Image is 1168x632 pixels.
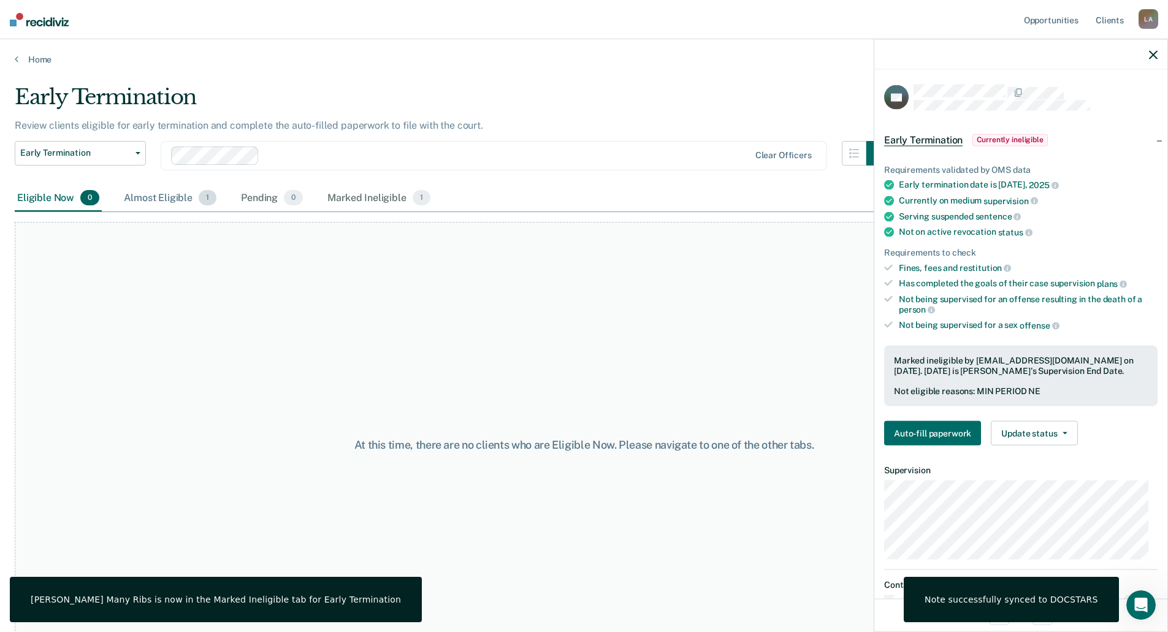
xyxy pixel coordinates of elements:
[874,120,1167,159] div: Early TerminationCurrently ineligible
[899,305,935,314] span: person
[884,421,986,446] a: Navigate to form link
[972,134,1048,146] span: Currently ineligible
[925,594,1098,605] div: Note successfully synced to DOCSTARS
[899,211,1158,222] div: Serving suspended
[899,227,1158,238] div: Not on active revocation
[991,421,1077,446] button: Update status
[10,13,69,26] img: Recidiviz
[1097,279,1127,289] span: plans
[894,355,1148,376] div: Marked ineligible by [EMAIL_ADDRESS][DOMAIN_NAME] on [DATE]. [DATE] is [PERSON_NAME]'s Supervisio...
[998,227,1032,237] span: status
[899,294,1158,314] div: Not being supervised for an offense resulting in the death of a
[239,185,305,212] div: Pending
[284,190,303,206] span: 0
[884,134,963,146] span: Early Termination
[755,150,812,161] div: Clear officers
[874,598,1167,631] div: 1 / 1
[1029,180,1058,190] span: 2025
[975,211,1021,221] span: sentence
[884,580,1158,590] dt: Contact
[983,196,1037,205] span: supervision
[884,465,1158,476] dt: Supervision
[15,185,102,212] div: Eligible Now
[899,180,1158,191] div: Early termination date is [DATE],
[1020,321,1059,330] span: offense
[899,278,1158,289] div: Has completed the goals of their case supervision
[325,185,433,212] div: Marked Ineligible
[884,421,981,446] button: Auto-fill paperwork
[20,148,131,158] span: Early Termination
[1126,590,1156,620] iframe: Intercom live chat
[80,190,99,206] span: 0
[884,247,1158,257] div: Requirements to check
[899,262,1158,273] div: Fines, fees and
[15,85,891,120] div: Early Termination
[884,164,1158,175] div: Requirements validated by OMS data
[15,54,1153,65] a: Home
[31,594,401,605] div: [PERSON_NAME] Many Ribs is now in the Marked Ineligible tab for Early Termination
[894,386,1148,397] div: Not eligible reasons: MIN PERIOD NE
[300,438,869,452] div: At this time, there are no clients who are Eligible Now. Please navigate to one of the other tabs.
[1139,9,1158,29] div: L A
[121,185,219,212] div: Almost Eligible
[960,263,1011,273] span: restitution
[899,320,1158,331] div: Not being supervised for a sex
[15,120,483,131] p: Review clients eligible for early termination and complete the auto-filled paperwork to file with...
[899,196,1158,207] div: Currently on medium
[413,190,430,206] span: 1
[199,190,216,206] span: 1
